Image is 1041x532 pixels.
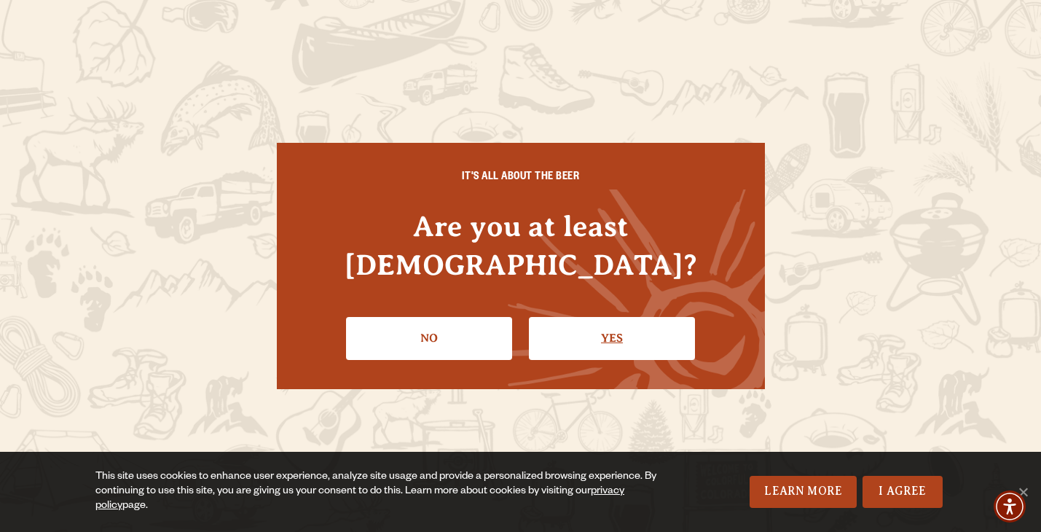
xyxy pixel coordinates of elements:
a: Confirm I'm 21 or older [529,317,695,359]
div: This site uses cookies to enhance user experience, analyze site usage and provide a personalized ... [95,470,676,514]
h6: IT'S ALL ABOUT THE BEER [306,172,736,185]
a: Learn More [750,476,857,508]
a: I Agree [863,476,943,508]
a: No [346,317,512,359]
div: Accessibility Menu [994,490,1026,523]
h4: Are you at least [DEMOGRAPHIC_DATA]? [306,207,736,284]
